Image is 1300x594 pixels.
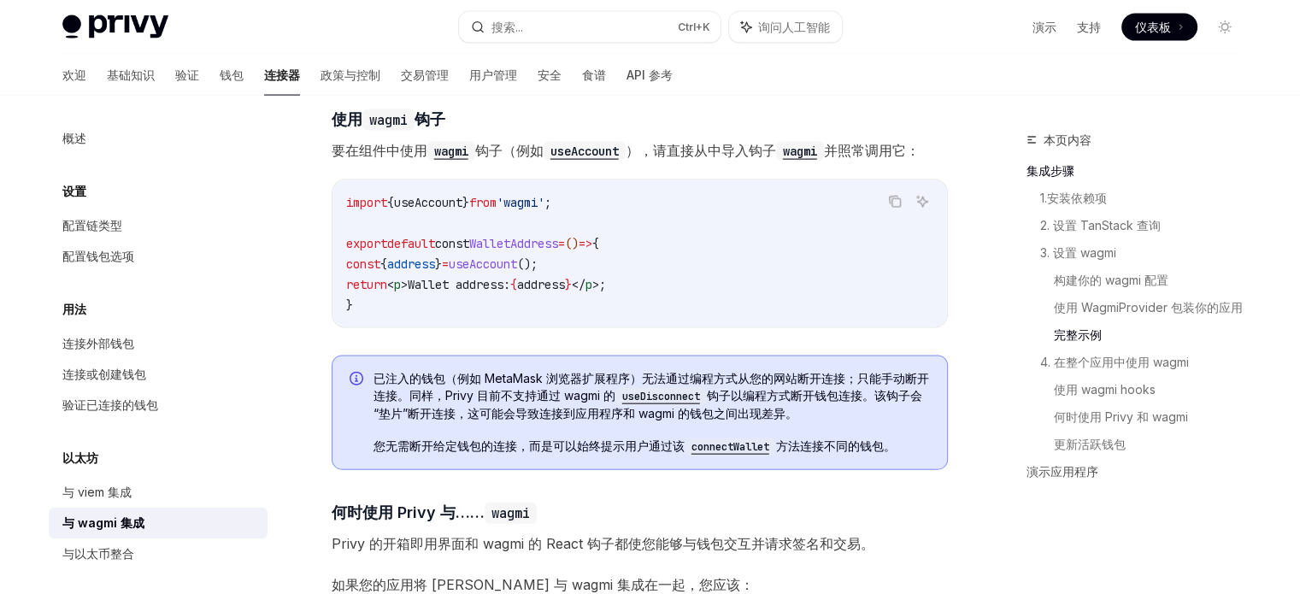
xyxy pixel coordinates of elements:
[1054,382,1156,397] font: 使用 wagmi hooks
[1040,239,1252,267] a: 3. 设置 wagmi
[544,142,626,159] a: useAccount
[544,195,551,210] span: ;
[49,508,268,538] a: 与 wagmi 集成
[565,277,572,292] span: }
[572,277,585,292] span: </
[62,397,158,412] font: 验证已连接的钱包
[62,249,134,263] font: 配置钱包选项
[175,68,199,82] font: 验证
[387,277,394,292] span: <
[49,538,268,569] a: 与以太币整合
[1026,464,1098,479] font: 演示应用程序
[1040,355,1189,369] font: 4. 在整个应用中使用 wagmi
[469,68,517,82] font: 用户管理
[599,277,606,292] span: ;
[49,210,268,241] a: 配置链类型
[517,256,538,272] span: ();
[582,55,606,96] a: 食谱
[824,142,920,159] font: 并照常调用它：
[374,371,929,403] font: 已注入的钱包（例如 MetaMask 浏览器扩展程序）无法通过编程方式从您的网站断开连接；只能手动断开连接。同样，Privy 目前不支持通过 wagmi 的
[475,142,544,159] font: 钩子（例如
[1054,327,1102,342] font: 完整示例
[517,277,565,292] span: address
[427,142,475,159] a: wagmi
[776,142,824,161] code: wagmi
[685,438,776,453] a: connectWallet
[1040,191,1107,205] font: 1.安装依赖项
[49,390,268,421] a: 验证已连接的钱包
[427,142,475,161] code: wagmi
[1135,20,1171,34] font: 仪表板
[321,68,380,82] font: 政策与控制
[592,236,599,251] span: {
[401,55,449,96] a: 交易管理
[62,450,98,465] font: 以太坊
[1077,19,1101,36] a: 支持
[1054,437,1126,451] font: 更新活跃钱包
[62,68,86,82] font: 欢迎
[538,68,562,82] font: 安全
[1054,376,1252,403] a: 使用 wagmi hooks
[1211,14,1238,41] button: 切换暗模式
[1054,431,1252,458] a: 更新活跃钱包
[776,438,896,453] font: 方法连接不同的钱包。
[1054,300,1243,315] font: 使用 WagmiProvider 包装你的应用
[49,328,268,359] a: 连接外部钱包
[442,256,449,272] span: =
[626,68,673,82] font: API 参考
[387,195,394,210] span: {
[346,297,353,313] span: }
[538,55,562,96] a: 安全
[49,123,268,154] a: 概述
[565,236,579,251] span: ()
[469,195,497,210] span: from
[459,12,721,43] button: 搜索...Ctrl+K
[1044,132,1091,147] font: 本页内容
[49,241,268,272] a: 配置钱包选项
[1040,212,1252,239] a: 2. 设置 TanStack 查询
[332,535,874,552] font: Privy 的开箱即用界面和 wagmi 的 React 钩子都使您能够与钱包交互并请求签名和交易。
[1040,245,1116,260] font: 3. 设置 wagmi
[220,68,244,82] font: 钱包
[1054,409,1188,424] font: 何时使用 Privy 和 wagmi
[321,55,380,96] a: 政策与控制
[49,477,268,508] a: 与 viem 集成
[1040,185,1252,212] a: 1.安装依赖项
[678,21,696,33] font: Ctrl
[1054,403,1252,431] a: 何时使用 Privy 和 wagmi
[62,485,132,499] font: 与 viem 集成
[374,438,685,453] font: 您无需断开给定钱包的连接，而是可以始终提示用户通过该
[469,55,517,96] a: 用户管理
[415,110,445,128] font: 钩子
[1026,157,1252,185] a: 集成步骤
[332,110,362,128] font: 使用
[469,236,558,251] span: WalletAddress
[1054,294,1252,321] a: 使用 WagmiProvider 包装你的应用
[884,191,906,213] button: 复制代码块中的内容
[1077,20,1101,34] font: 支持
[592,277,599,292] span: >
[1040,218,1161,232] font: 2. 设置 TanStack 查询
[387,236,435,251] span: default
[332,142,427,159] font: 要在组件中使用
[264,55,300,96] a: 连接器
[485,503,537,524] code: wagmi
[1032,19,1056,36] a: 演示
[62,302,86,316] font: 用法
[729,12,842,43] button: 询问人工智能
[350,372,367,389] svg: 信息
[401,277,408,292] span: >
[408,277,510,292] span: Wallet address:
[220,55,244,96] a: 钱包
[62,55,86,96] a: 欢迎
[62,336,134,350] font: 连接外部钱包
[394,195,462,210] span: useAccount
[626,142,776,159] font: ），请直接从中导入钩子
[62,15,168,39] img: 灯光标志
[510,277,517,292] span: {
[387,256,435,272] span: address
[497,195,544,210] span: 'wagmi'
[911,191,933,213] button: 询问人工智能
[1121,14,1197,41] a: 仪表板
[1026,163,1074,178] font: 集成步骤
